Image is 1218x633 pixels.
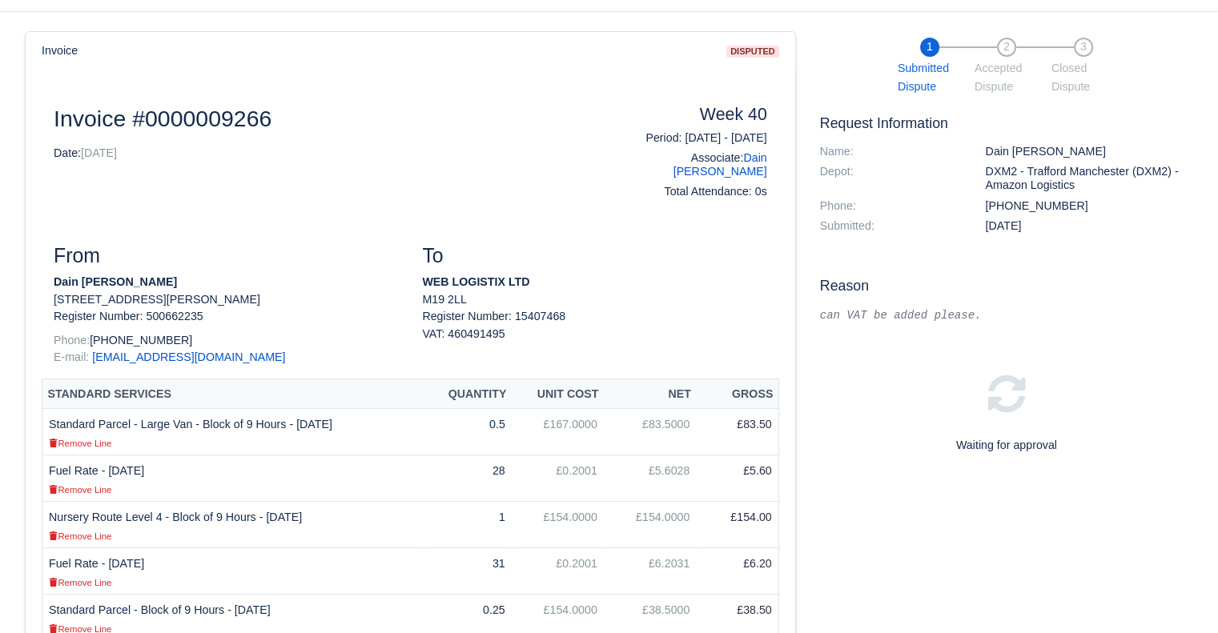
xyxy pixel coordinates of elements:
[410,308,778,343] div: Register Number: 15407468
[42,44,78,58] h6: Invoice
[54,244,398,268] h3: From
[696,455,778,501] td: £5.60
[820,307,1193,323] div: can VAT be added please.
[424,455,512,501] td: 28
[973,165,1205,192] dd: DXM2 - Trafford Manchester (DXM2) - Amazon Logistics
[422,244,766,268] h3: To
[696,379,778,409] th: Gross
[49,575,111,588] a: Remove Line
[92,351,285,363] a: [EMAIL_ADDRESS][DOMAIN_NAME]
[973,199,1205,213] dd: [PHONE_NUMBER]
[42,502,424,548] td: Nursery Route Level 4 - Block of 9 Hours - [DATE]
[512,548,604,595] td: £0.2001
[49,485,111,495] small: Remove Line
[81,146,117,159] span: [DATE]
[49,529,111,542] a: Remove Line
[975,59,1039,96] span: Accepted Dispute
[820,278,1193,294] h5: Reason
[696,408,778,455] td: £83.50
[604,408,697,455] td: £83.5000
[696,502,778,548] td: £154.00
[512,502,604,548] td: £154.0000
[696,548,778,595] td: £6.20
[606,105,766,126] h4: Week 40
[49,578,111,587] small: Remove Line
[512,379,604,409] th: Unit Cost
[1074,38,1093,57] span: 3
[1051,59,1115,96] span: Closed Dispute
[424,408,512,455] td: 0.5
[422,291,766,308] p: M19 2LL
[54,105,582,132] h2: Invoice #0000009266
[54,291,398,308] p: [STREET_ADDRESS][PERSON_NAME]
[54,332,398,349] p: [PHONE_NUMBER]
[673,151,767,178] a: Dain [PERSON_NAME]
[54,145,582,162] p: Date:
[604,379,697,409] th: Net
[424,379,512,409] th: Quantity
[422,326,766,343] div: VAT: 460491495
[820,115,1193,132] h5: Request Information
[1138,556,1218,633] iframe: Chat Widget
[422,275,529,288] strong: WEB LOGISTIX LTD
[808,199,974,213] dt: Phone:
[898,59,962,96] span: Submitted Dispute
[42,408,424,455] td: Standard Parcel - Large Van - Block of 9 Hours - [DATE]
[42,455,424,501] td: Fuel Rate - [DATE]
[42,548,424,595] td: Fuel Rate - [DATE]
[604,548,697,595] td: £6.2031
[808,219,974,233] dt: Submitted:
[42,379,424,409] th: Standard Services
[985,219,1021,232] span: 5 hours ago
[606,151,766,178] h6: Associate:
[54,275,177,288] strong: Dain [PERSON_NAME]
[512,455,604,501] td: £0.2001
[820,436,1193,455] p: Waiting for approval
[512,408,604,455] td: £167.0000
[973,145,1205,158] dd: Dain [PERSON_NAME]
[54,308,398,325] p: Register Number: 500662235
[49,483,111,495] a: Remove Line
[424,502,512,548] td: 1
[49,531,111,541] small: Remove Line
[997,38,1016,57] span: 2
[54,334,90,347] span: Phone:
[49,439,111,448] small: Remove Line
[424,548,512,595] td: 31
[49,436,111,449] a: Remove Line
[920,38,939,57] span: 1
[808,165,974,192] dt: Depot:
[604,455,697,501] td: £5.6028
[726,46,779,58] span: disputed
[604,502,697,548] td: £154.0000
[808,145,974,158] dt: Name:
[606,185,766,198] h6: Total Attendance: 0s
[54,351,89,363] span: E-mail:
[606,131,766,145] h6: Period: [DATE] - [DATE]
